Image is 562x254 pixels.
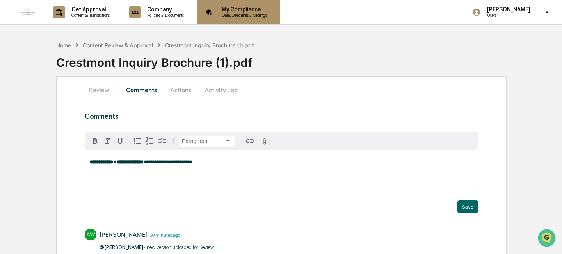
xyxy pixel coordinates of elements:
[27,68,99,74] div: We're available if you need us!
[133,62,142,72] button: Start new chat
[100,243,214,251] p: - new version uploaded for Review​
[114,135,126,147] button: Underline
[89,135,101,147] button: Bold
[481,13,534,18] p: Users
[27,60,128,68] div: Start new chat
[215,13,271,18] p: Data, Deadlines & Settings
[120,80,163,99] button: Comments
[198,80,244,99] button: Activity Log
[141,13,188,18] p: Policies & Documents
[8,60,22,74] img: 1746055101610-c473b297-6a78-478c-a979-82029cc54cd1
[141,6,188,13] p: Company
[148,231,180,238] time: Tuesday, September 23, 2025 at 1:58:54 PM CDT
[85,80,120,99] button: Review
[57,99,63,106] div: 🗄️
[78,132,94,138] span: Pylon
[100,244,143,250] span: @[PERSON_NAME]
[8,114,14,120] div: 🔎
[85,112,478,120] h3: Comments
[101,135,114,147] button: Italic
[457,200,478,213] button: Save
[56,49,562,70] div: Crestmont Inquiry Brochure (1).pdf
[481,6,534,13] p: [PERSON_NAME]
[65,6,114,13] p: Get Approval
[19,3,37,21] img: logo
[16,113,49,121] span: Data Lookup
[8,16,142,29] p: How can we help?
[53,95,100,109] a: 🗄️Attestations
[83,42,153,48] div: Content Review & Approval
[165,42,254,48] div: Crestmont Inquiry Brochure (1).pdf
[537,228,558,249] iframe: Open customer support
[8,99,14,106] div: 🖐️
[65,13,114,18] p: Content & Transactions
[5,110,52,124] a: 🔎Data Lookup
[215,6,271,13] p: My Compliance
[64,98,97,106] span: Attestations
[85,80,478,99] div: secondary tabs example
[258,136,271,147] button: Attach files
[85,229,96,240] div: AW
[56,42,71,48] div: Home
[100,231,148,238] div: [PERSON_NAME]
[5,95,53,109] a: 🖐️Preclearance
[163,80,198,99] button: Actions
[16,98,50,106] span: Preclearance
[179,136,235,147] button: Block type
[55,132,94,138] a: Powered byPylon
